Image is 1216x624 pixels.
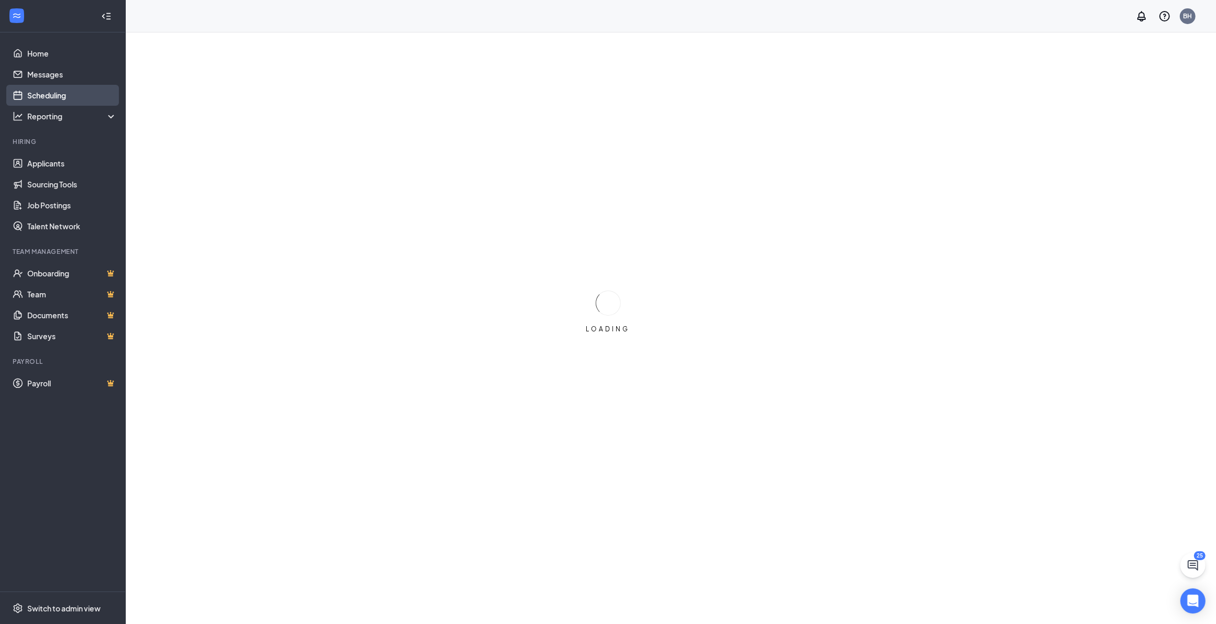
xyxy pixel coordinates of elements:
[27,284,117,305] a: TeamCrown
[27,326,117,347] a: SurveysCrown
[1180,588,1206,614] div: Open Intercom Messenger
[582,325,634,333] div: LOADING
[101,11,112,21] svg: Collapse
[13,111,23,121] svg: Analysis
[27,195,117,216] a: Job Postings
[12,10,22,21] svg: WorkstreamLogo
[13,247,115,256] div: Team Management
[13,357,115,366] div: Payroll
[27,174,117,195] a: Sourcing Tools
[1194,551,1206,560] div: 25
[27,64,117,85] a: Messages
[27,216,117,237] a: Talent Network
[27,153,117,174] a: Applicants
[13,137,115,146] div: Hiring
[27,85,117,106] a: Scheduling
[27,111,117,121] div: Reporting
[27,603,101,614] div: Switch to admin view
[1158,10,1171,23] svg: QuestionInfo
[1135,10,1148,23] svg: Notifications
[27,305,117,326] a: DocumentsCrown
[1187,559,1199,572] svg: ChatActive
[1184,12,1192,20] div: BH
[1180,553,1206,578] button: ChatActive
[27,263,117,284] a: OnboardingCrown
[13,603,23,614] svg: Settings
[27,43,117,64] a: Home
[27,373,117,394] a: PayrollCrown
